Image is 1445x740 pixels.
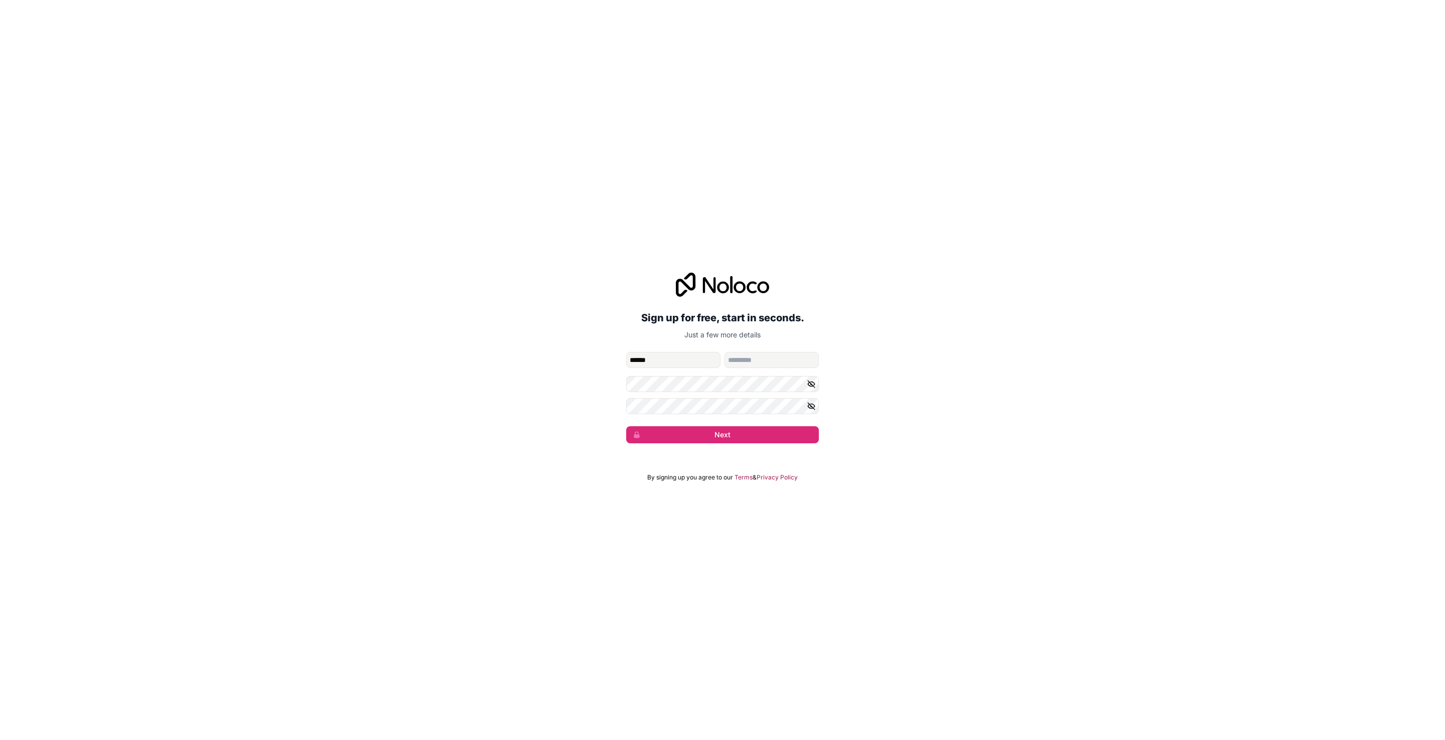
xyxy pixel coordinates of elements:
input: Password [626,376,819,392]
h2: Sign up for free, start in seconds. [626,309,819,327]
p: Just a few more details [626,330,819,340]
input: family-name [725,352,819,368]
a: Privacy Policy [757,473,798,481]
input: Confirm password [626,398,819,414]
button: Next [626,426,819,443]
span: By signing up you agree to our [647,473,733,481]
input: given-name [626,352,720,368]
span: & [753,473,757,481]
a: Terms [735,473,753,481]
